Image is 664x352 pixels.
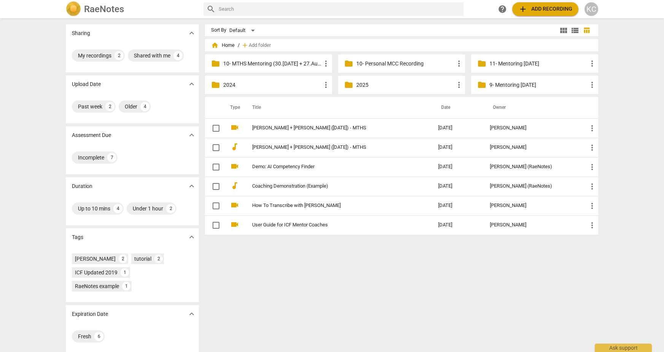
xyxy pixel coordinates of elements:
td: [DATE] [432,157,484,177]
span: videocam [230,123,239,132]
span: audiotrack [230,181,239,190]
p: 2024 [223,81,321,89]
div: [PERSON_NAME] [490,125,575,131]
p: Assessment Due [72,131,111,139]
td: [DATE] [432,215,484,235]
div: Ask support [595,344,652,352]
span: help [498,5,507,14]
th: Type [224,97,243,118]
div: My recordings [78,52,111,59]
span: videocam [230,220,239,229]
input: Search [219,3,461,15]
div: 4 [173,51,183,60]
span: more_vert [588,201,597,210]
button: Show more [186,27,197,39]
p: 10- MTHS Mentoring (30.Jul + 27.Aug + 24.Sep.2025) [223,60,321,68]
img: Logo [66,2,81,17]
button: Show more [186,78,197,90]
button: List view [569,25,581,36]
button: Tile view [558,25,569,36]
span: more_vert [454,59,464,68]
div: Incomplete [78,154,104,161]
div: [PERSON_NAME] (RaeNotes) [490,183,575,189]
button: Show more [186,129,197,141]
span: more_vert [321,59,330,68]
div: 7 [107,153,116,162]
p: Sharing [72,29,90,37]
span: folder [344,59,353,68]
div: Under 1 hour [133,205,163,212]
div: Fresh [78,333,91,340]
div: Up to 10 mins [78,205,110,212]
div: Shared with me [134,52,170,59]
p: Upload Date [72,80,101,88]
span: Home [211,41,235,49]
a: User Guide for ICF Mentor Coaches [252,222,411,228]
div: 1 [121,268,129,277]
a: Help [496,2,509,16]
td: [DATE] [432,196,484,215]
a: [PERSON_NAME] + [PERSON_NAME] ([DATE]) - MTHS [252,145,411,150]
span: more_vert [588,221,597,230]
span: / [238,43,240,48]
span: folder [477,80,486,89]
div: Default [229,24,257,37]
span: folder [211,59,220,68]
button: Upload [512,2,578,16]
div: tutorial [134,255,151,263]
p: 10- Personal MCC Recording [356,60,454,68]
span: expand_more [187,309,196,319]
span: more_vert [588,162,597,172]
div: ICF Updated 2019 [75,269,118,276]
td: [DATE] [432,118,484,138]
th: Title [243,97,432,118]
div: [PERSON_NAME] [490,145,575,150]
span: view_module [559,26,568,35]
p: Duration [72,182,92,190]
p: 9- Mentoring Jul.2025 [489,81,588,89]
div: 2 [154,255,163,263]
span: more_vert [321,80,330,89]
p: 2025 [356,81,454,89]
span: videocam [230,201,239,210]
span: add [241,41,249,49]
th: Owner [484,97,581,118]
h2: RaeNotes [84,4,124,14]
div: 2 [105,102,114,111]
span: add [518,5,527,14]
p: Expiration Date [72,310,108,318]
span: more_vert [588,59,597,68]
div: 1 [122,282,130,290]
span: expand_more [187,233,196,242]
td: [DATE] [432,177,484,196]
span: Add folder [249,43,271,48]
p: Tags [72,233,83,241]
th: Date [432,97,484,118]
span: expand_more [187,131,196,140]
span: view_list [570,26,580,35]
span: more_vert [588,143,597,152]
span: expand_more [187,29,196,38]
div: Past week [78,103,102,110]
span: audiotrack [230,142,239,151]
span: more_vert [454,80,464,89]
button: Show more [186,308,197,320]
p: 11- Mentoring Aug.2025 [489,60,588,68]
div: 4 [140,102,149,111]
span: folder [211,80,220,89]
span: folder [344,80,353,89]
div: [PERSON_NAME] (RaeNotes) [490,164,575,170]
div: 2 [114,51,124,60]
div: RaeNotes example [75,282,119,290]
span: folder [477,59,486,68]
div: 2 [119,255,127,263]
button: Show more [186,231,197,243]
button: KC [585,2,598,16]
div: 4 [113,204,122,213]
span: home [211,41,219,49]
span: expand_more [187,80,196,89]
span: more_vert [588,124,597,133]
div: [PERSON_NAME] [75,255,116,263]
div: [PERSON_NAME] [490,203,575,209]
